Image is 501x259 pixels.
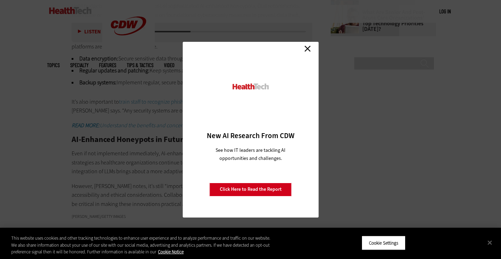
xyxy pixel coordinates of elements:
a: Close [302,44,313,54]
h3: New AI Research From CDW [195,131,306,141]
button: Cookie Settings [362,235,406,250]
a: Click Here to Read the Report [210,183,292,196]
a: More information about your privacy [158,249,184,255]
div: This website uses cookies and other tracking technologies to enhance user experience and to analy... [11,235,276,255]
img: HealthTech_0.png [231,83,270,90]
button: Close [482,235,497,250]
p: See how IT leaders are tackling AI opportunities and challenges. [207,146,294,162]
